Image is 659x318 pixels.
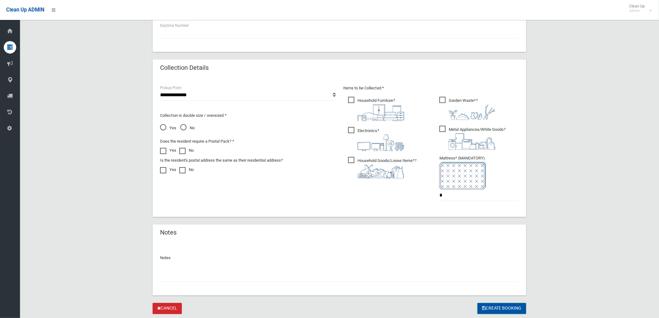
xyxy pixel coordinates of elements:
[358,135,404,151] img: 394712a680b73dbc3d2a6a3a7ffe5a07.png
[358,158,416,178] i: ?
[153,303,182,315] a: Cancel
[160,254,519,262] p: Notes
[358,98,404,121] i: ?
[348,157,416,178] span: Household Goods/Loose Items*
[629,8,645,13] small: Admin
[439,162,486,190] img: e7408bece873d2c1783593a074e5cb2f.png
[348,97,404,121] span: Household Furniture
[358,128,404,151] i: ?
[449,127,505,150] i: ?
[439,126,505,150] span: Metal Appliances/White Goods
[449,98,495,120] i: ?
[348,127,404,151] span: Electronics
[6,7,44,13] span: Clean Up ADMIN
[160,157,283,164] label: Is the resident's postal address the same as their residential address?
[180,124,195,132] span: No
[160,112,336,119] p: Collection is double size / oversized *
[160,138,234,145] label: Does the resident require a Postal Pack? *
[358,164,404,178] img: b13cc3517677393f34c0a387616ef184.png
[153,227,184,239] header: Notes
[179,166,194,173] label: No
[626,4,651,13] span: Clean Up
[449,104,495,120] img: 4fd8a5c772b2c999c83690221e5242e0.png
[439,97,495,120] span: Garden Waste*
[343,84,519,92] p: Items to be Collected *
[477,303,526,315] button: Create Booking
[160,147,176,154] label: Yes
[153,62,216,74] header: Collection Details
[179,147,194,154] label: No
[160,124,176,132] span: Yes
[449,133,495,150] img: 36c1b0289cb1767239cdd3de9e694f19.png
[439,156,519,190] span: Mattress* (MANDATORY)
[358,104,404,121] img: aa9efdbe659d29b613fca23ba79d85cb.png
[160,166,176,173] label: Yes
